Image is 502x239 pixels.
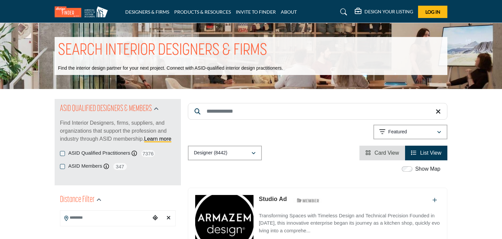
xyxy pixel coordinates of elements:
span: 347 [113,162,128,171]
button: Featured [373,125,447,139]
a: Studio Ad [259,196,287,202]
span: Card View [374,150,399,156]
a: DESIGNERS & FIRMS [125,9,169,15]
a: View Card [365,150,399,156]
div: DESIGN YOUR LISTING [355,8,413,16]
p: Transforming Spaces with Timeless Design and Technical Precision Founded in [DATE], this innovati... [259,212,440,235]
button: Log In [418,6,447,18]
span: Log In [425,9,440,15]
input: Search Keyword [188,103,447,120]
h1: SEARCH INTERIOR DESIGNERS & FIRMS [58,40,267,61]
p: Find Interior Designers, firms, suppliers, and organizations that support the profession and indu... [60,119,176,143]
p: Find the interior design partner for your next project. Connect with ASID-qualified interior desi... [58,65,283,72]
span: List View [420,150,441,156]
input: Search Location [60,211,150,224]
label: ASID Qualified Practitioners [68,149,130,157]
p: Studio Ad [259,195,287,204]
img: ASID Members Badge Icon [293,196,323,205]
span: 7376 [141,149,156,158]
li: List View [405,146,447,160]
h2: Distance Filter [60,194,95,206]
img: Site Logo [55,6,111,17]
label: Show Map [415,165,440,173]
p: Designer (8442) [194,150,227,156]
button: Designer (8442) [188,146,262,160]
li: Card View [359,146,405,160]
h5: DESIGN YOUR LISTING [364,9,413,15]
input: ASID Members checkbox [60,164,65,169]
label: ASID Members [68,162,102,170]
a: Add To List [432,197,437,203]
input: ASID Qualified Practitioners checkbox [60,151,65,156]
p: Featured [388,129,407,135]
a: ABOUT [281,9,297,15]
div: Clear search location [164,211,174,225]
div: Choose your current location [150,211,160,225]
a: Transforming Spaces with Timeless Design and Technical Precision Founded in [DATE], this innovati... [259,208,440,235]
h2: ASID QUALIFIED DESIGNERS & MEMBERS [60,103,152,115]
a: PRODUCTS & RESOURCES [174,9,231,15]
a: INVITE TO FINDER [236,9,276,15]
a: View List [411,150,441,156]
a: Learn more [144,136,172,142]
a: Search [334,7,351,17]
